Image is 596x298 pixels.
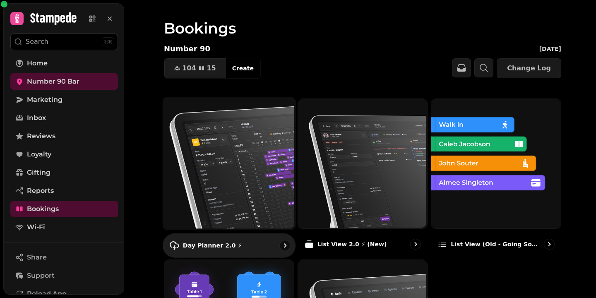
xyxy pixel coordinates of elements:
p: [DATE] [539,45,561,53]
button: Support [10,267,118,284]
span: 104 [182,65,196,72]
svg: go to [281,241,289,250]
p: List View 2.0 ⚡ (New) [317,240,387,248]
button: Search⌘K [10,34,118,50]
p: Number 90 [164,43,210,55]
a: Reviews [10,128,118,144]
a: List View 2.0 ⚡ (New)List View 2.0 ⚡ (New) [298,99,428,256]
span: Wi-Fi [27,222,45,232]
p: List view (Old - going soon) [451,240,541,248]
a: Gifting [10,164,118,181]
button: Change Log [497,58,561,78]
a: Reports [10,183,118,199]
span: Home [27,58,48,68]
div: ⌘K [102,37,114,46]
a: Wi-Fi [10,219,118,236]
a: Marketing [10,91,118,108]
span: Change Log [507,65,551,72]
span: Share [27,252,47,262]
span: Inbox [27,113,46,123]
img: List View 2.0 ⚡ (New) [297,98,427,228]
a: Day Planner 2.0 ⚡Day Planner 2.0 ⚡ [163,97,296,257]
span: Loyalty [27,149,51,159]
img: List view (Old - going soon) [430,98,560,228]
img: Day Planner 2.0 ⚡ [162,96,294,228]
a: Loyalty [10,146,118,163]
span: Reports [27,186,54,196]
a: Bookings [10,201,118,217]
svg: go to [545,240,553,248]
span: Reviews [27,131,55,141]
button: Share [10,249,118,266]
span: Gifting [27,168,50,178]
span: Support [27,271,55,281]
span: Create [232,65,254,71]
span: 15 [207,65,216,72]
a: Number 90 Bar [10,73,118,90]
p: Day Planner 2.0 ⚡ [183,241,242,250]
p: Search [26,37,48,47]
span: Bookings [27,204,59,214]
button: Create [226,58,260,78]
button: 10415 [164,58,226,78]
svg: go to [411,240,420,248]
span: Marketing [27,95,62,105]
a: Inbox [10,110,118,126]
span: Number 90 Bar [27,77,79,87]
a: Home [10,55,118,72]
a: List view (Old - going soon)List view (Old - going soon) [431,99,561,256]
